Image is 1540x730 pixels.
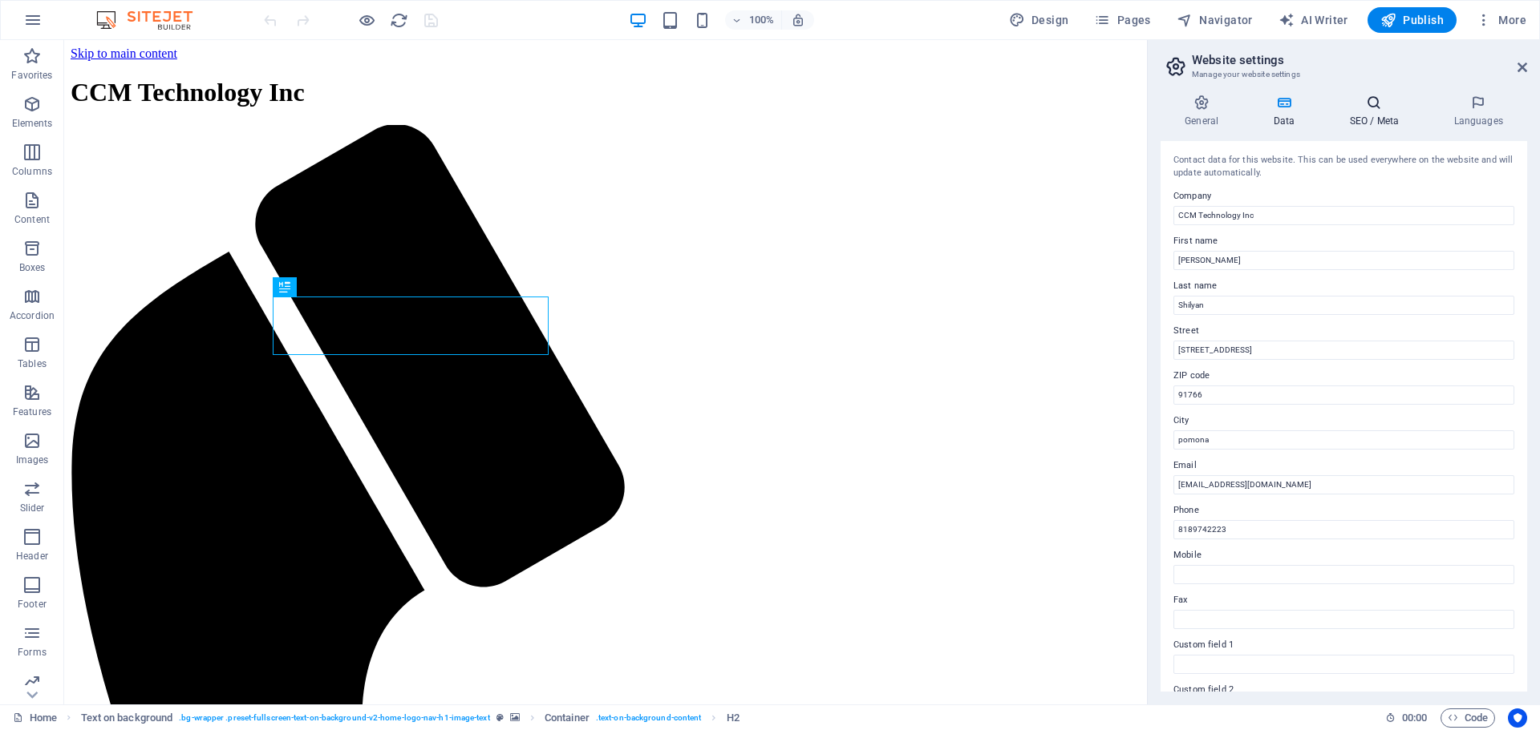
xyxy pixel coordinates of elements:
[18,357,47,370] p: Tables
[1385,708,1428,728] h6: Session time
[596,708,702,728] span: . text-on-background-content
[390,11,408,30] i: Reload page
[16,454,49,466] p: Images
[81,708,173,728] span: Click to select. Double-click to edit
[1173,591,1514,610] label: Fax
[1325,95,1429,128] h4: SEO / Meta
[14,213,50,226] p: Content
[1003,7,1076,33] button: Design
[1279,12,1348,28] span: AI Writer
[12,117,53,130] p: Elements
[11,69,52,82] p: Favorites
[1173,276,1514,296] label: Last name
[12,165,52,178] p: Columns
[81,708,740,728] nav: breadcrumb
[13,708,57,728] a: Click to cancel selection. Double-click to open Pages
[1161,95,1249,128] h4: General
[1173,366,1514,385] label: ZIP code
[727,708,740,728] span: Click to select. Double-click to edit
[496,713,504,722] i: This element is a customizable preset
[1380,12,1444,28] span: Publish
[1368,7,1457,33] button: Publish
[20,502,45,514] p: Slider
[10,309,55,322] p: Accordion
[1429,95,1527,128] h4: Languages
[1170,7,1259,33] button: Navigator
[1173,680,1514,700] label: Custom field 2
[1173,456,1514,475] label: Email
[791,13,805,27] i: On resize automatically adjust zoom level to fit chosen device.
[749,10,775,30] h6: 100%
[1173,187,1514,206] label: Company
[1469,7,1533,33] button: More
[510,713,520,722] i: This element contains a background
[1173,232,1514,251] label: First name
[6,6,113,20] a: Skip to main content
[1476,12,1526,28] span: More
[19,261,46,274] p: Boxes
[1413,712,1416,724] span: :
[1402,708,1427,728] span: 00 00
[1192,53,1527,67] h2: Website settings
[1003,7,1076,33] div: Design (Ctrl+Alt+Y)
[92,10,213,30] img: Editor Logo
[1249,95,1325,128] h4: Data
[1009,12,1069,28] span: Design
[1508,708,1527,728] button: Usercentrics
[357,10,376,30] button: Click here to leave preview mode and continue editing
[1441,708,1495,728] button: Code
[18,646,47,659] p: Forms
[1173,411,1514,430] label: City
[179,708,489,728] span: . bg-wrapper .preset-fullscreen-text-on-background-v2-home-logo-nav-h1-image-text
[1173,546,1514,565] label: Mobile
[1173,321,1514,341] label: Street
[545,708,590,728] span: Click to select. Double-click to edit
[16,550,48,563] p: Header
[1173,501,1514,520] label: Phone
[13,405,51,418] p: Features
[1272,7,1355,33] button: AI Writer
[389,10,408,30] button: reload
[1177,12,1253,28] span: Navigator
[1094,12,1150,28] span: Pages
[1173,154,1514,180] div: Contact data for this website. This can be used everywhere on the website and will update automat...
[1173,635,1514,655] label: Custom field 1
[1448,708,1488,728] span: Code
[18,598,47,611] p: Footer
[725,10,782,30] button: 100%
[1192,67,1495,82] h3: Manage your website settings
[1088,7,1157,33] button: Pages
